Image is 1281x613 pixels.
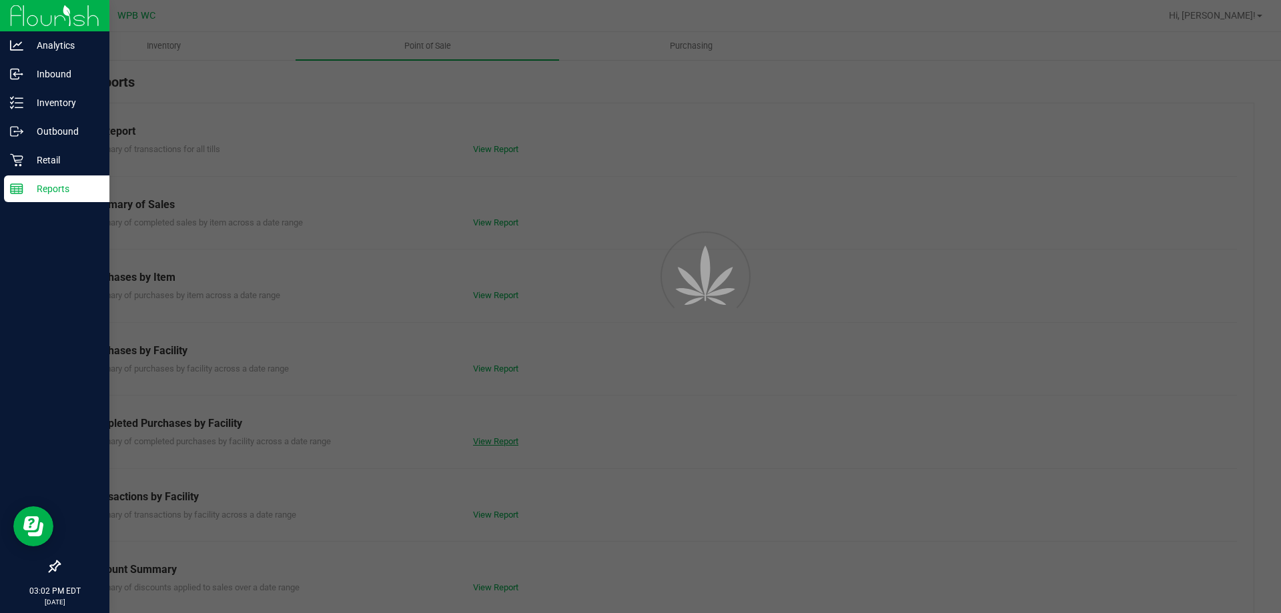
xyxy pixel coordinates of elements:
[13,506,53,546] iframe: Resource center
[10,153,23,167] inline-svg: Retail
[23,37,103,53] p: Analytics
[23,95,103,111] p: Inventory
[6,585,103,597] p: 03:02 PM EDT
[10,182,23,195] inline-svg: Reports
[10,67,23,81] inline-svg: Inbound
[6,597,103,607] p: [DATE]
[10,39,23,52] inline-svg: Analytics
[23,66,103,82] p: Inbound
[23,181,103,197] p: Reports
[10,125,23,138] inline-svg: Outbound
[23,123,103,139] p: Outbound
[23,152,103,168] p: Retail
[10,96,23,109] inline-svg: Inventory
